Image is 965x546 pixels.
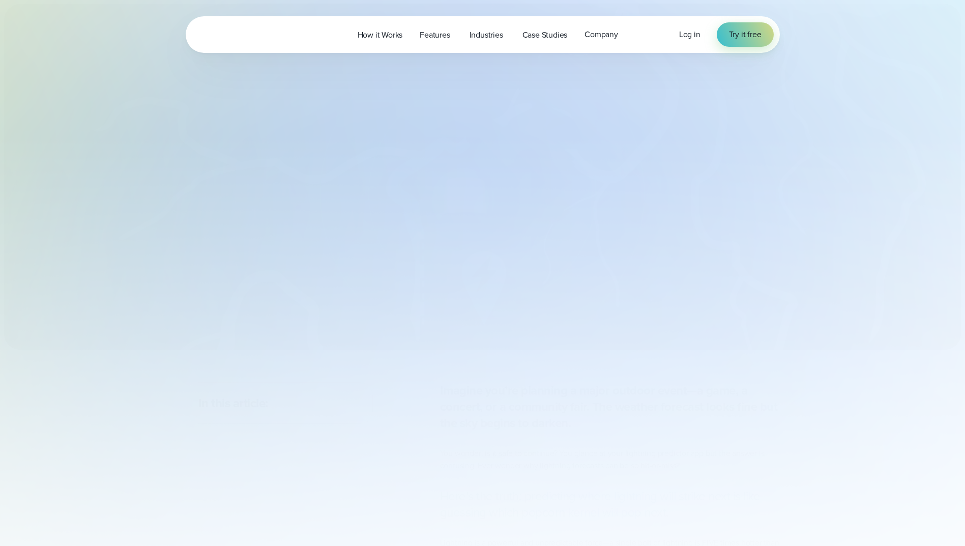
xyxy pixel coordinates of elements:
span: Company [584,28,618,41]
span: Try it free [729,28,762,41]
span: Log in [679,28,700,40]
a: Log in [679,28,700,41]
span: How it Works [358,29,403,41]
span: Features [420,29,450,41]
span: Case Studies [522,29,568,41]
a: Case Studies [514,24,576,45]
span: Industries [470,29,503,41]
a: How it Works [349,24,412,45]
a: Try it free [717,22,774,47]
